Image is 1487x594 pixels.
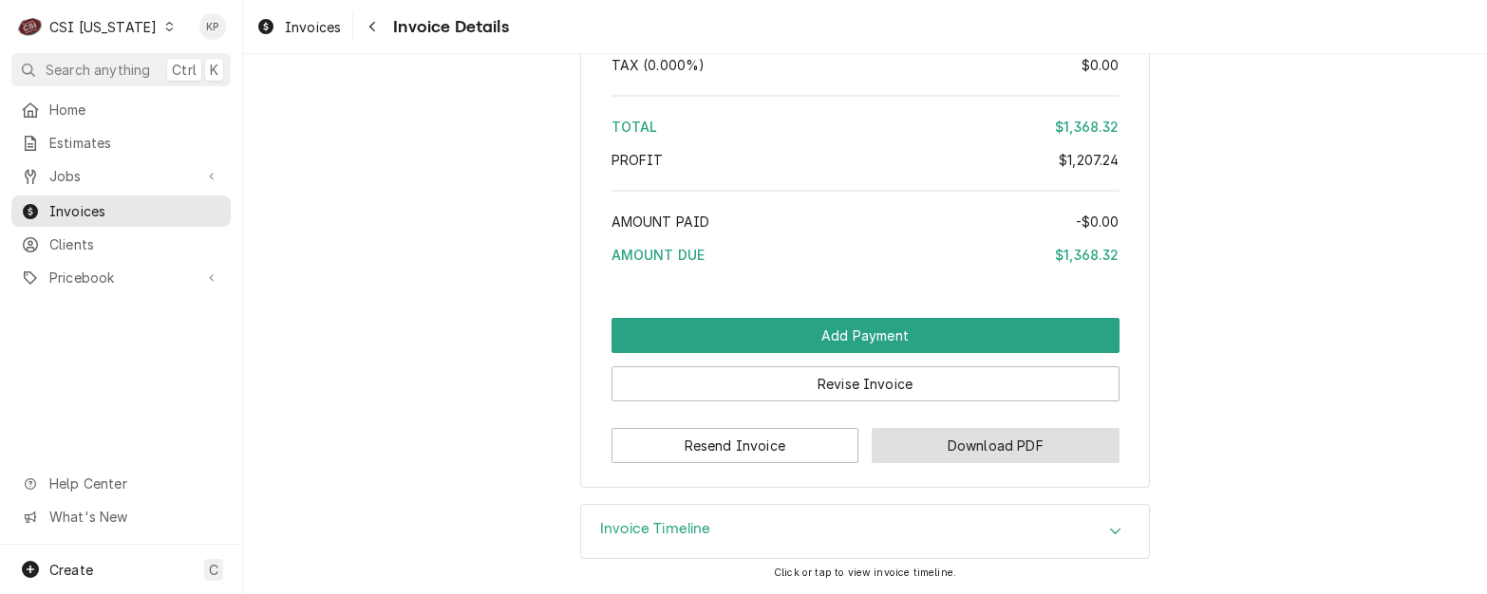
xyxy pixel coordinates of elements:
div: Button Group Row [612,415,1120,463]
div: Tax [612,55,1120,75]
span: Jobs [49,166,193,186]
div: C [17,13,44,40]
div: Kym Parson's Avatar [199,13,226,40]
div: CSI Kentucky's Avatar [17,13,44,40]
span: Amount Due [612,247,706,263]
div: Invoice Timeline [580,504,1150,559]
button: Add Payment [612,318,1120,353]
a: Home [11,94,231,125]
span: C [209,560,218,580]
div: Accordion Header [581,505,1149,558]
div: $1,368.32 [1055,245,1119,265]
a: Estimates [11,127,231,158]
span: What's New [49,507,219,527]
span: Estimates [49,133,221,153]
span: Profit [612,152,664,168]
div: Total [612,117,1120,137]
span: Invoices [49,201,221,221]
span: Help Center [49,473,219,493]
span: Clients [49,234,221,254]
div: Profit [612,150,1120,170]
div: $1,368.32 [1055,117,1119,137]
button: Accordion Details Expand Trigger [581,505,1149,558]
a: Go to What's New [11,501,231,532]
div: Amount Paid [612,212,1120,232]
button: Search anythingCtrlK [11,53,231,86]
a: Clients [11,229,231,260]
div: Amount Due [612,245,1120,265]
div: $0.00 [1082,55,1120,75]
div: Button Group Row [612,318,1120,353]
span: Ctrl [172,60,197,80]
span: Search anything [46,60,150,80]
a: Go to Jobs [11,160,231,192]
a: Invoices [11,195,231,227]
div: KP [199,13,226,40]
h3: Invoice Timeline [600,520,711,538]
button: Navigate back [357,11,387,42]
a: Invoices [249,11,348,43]
span: K [210,60,218,80]
div: $1,207.24 [1059,150,1119,170]
button: Revise Invoice [612,366,1120,401]
span: Home [49,100,221,120]
button: Download PDF [872,428,1120,463]
span: Click or tap to view invoice timeline. [774,566,956,579]
a: Go to Pricebook [11,262,231,293]
div: Button Group Row [612,353,1120,401]
span: Invoice Details [387,14,508,40]
div: Button Group Row [612,401,1120,415]
span: Total [612,119,658,135]
span: Pricebook [49,268,193,288]
div: -$0.00 [1076,212,1120,232]
div: Button Group [612,318,1120,463]
button: Resend Invoice [612,428,859,463]
a: Go to Help Center [11,468,231,499]
span: Invoices [285,17,341,37]
span: Tax ( 0.000% ) [612,57,706,73]
span: Create [49,562,93,578]
div: CSI [US_STATE] [49,17,157,37]
span: Amount Paid [612,213,710,230]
